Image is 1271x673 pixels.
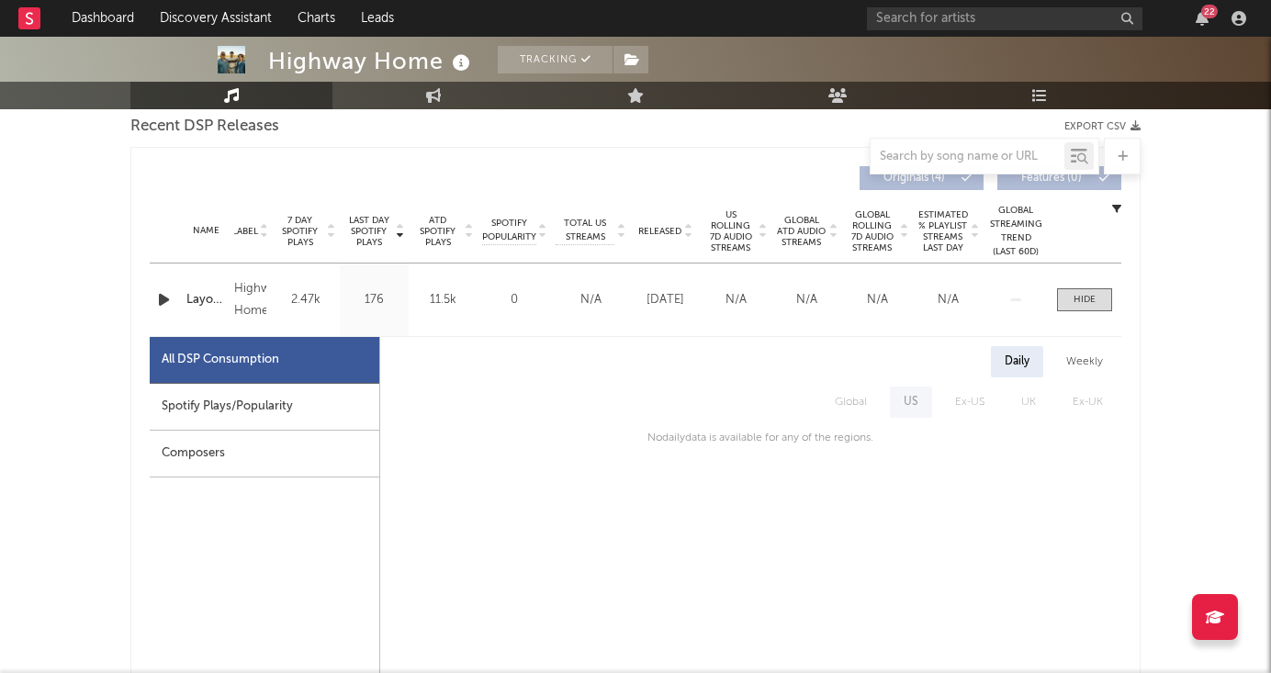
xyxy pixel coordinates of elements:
div: No daily data is available for any of the regions. [629,427,873,449]
span: US Rolling 7D Audio Streams [705,209,756,253]
span: 7 Day Spotify Plays [276,215,324,248]
input: Search for artists [867,7,1142,30]
div: Global Streaming Trend (Last 60D) [988,204,1043,259]
span: Last Day Spotify Plays [344,215,393,248]
div: All DSP Consumption [162,349,279,371]
span: Total US Streams [556,217,614,244]
a: Layover [186,291,225,309]
div: 11.5k [413,291,473,309]
span: Estimated % Playlist Streams Last Day [917,209,968,253]
div: 2.47k [276,291,335,309]
div: N/A [556,291,625,309]
div: 22 [1201,5,1218,18]
span: Features ( 0 ) [1009,173,1094,184]
span: Spotify Popularity [482,217,536,244]
div: 0 [482,291,546,309]
div: N/A [705,291,767,309]
span: Released [638,226,681,237]
button: Features(0) [997,166,1121,190]
div: Highway Home [234,278,266,322]
span: Label [232,226,258,237]
div: [DATE] [635,291,696,309]
span: Global ATD Audio Streams [776,215,827,248]
div: Spotify Plays/Popularity [150,384,379,431]
button: 22 [1196,11,1209,26]
div: N/A [847,291,908,309]
button: Originals(4) [860,166,984,190]
div: N/A [776,291,838,309]
div: Weekly [1052,346,1117,377]
div: 176 [344,291,404,309]
span: Originals ( 4 ) [872,173,956,184]
span: Recent DSP Releases [130,116,279,138]
div: All DSP Consumption [150,337,379,384]
div: N/A [917,291,979,309]
input: Search by song name or URL [871,150,1064,164]
span: Global Rolling 7D Audio Streams [847,209,897,253]
div: Highway Home [268,46,475,76]
div: Daily [991,346,1043,377]
span: ATD Spotify Plays [413,215,462,248]
div: Name [186,224,225,238]
button: Tracking [498,46,613,73]
button: Export CSV [1064,121,1141,132]
div: Composers [150,431,379,477]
